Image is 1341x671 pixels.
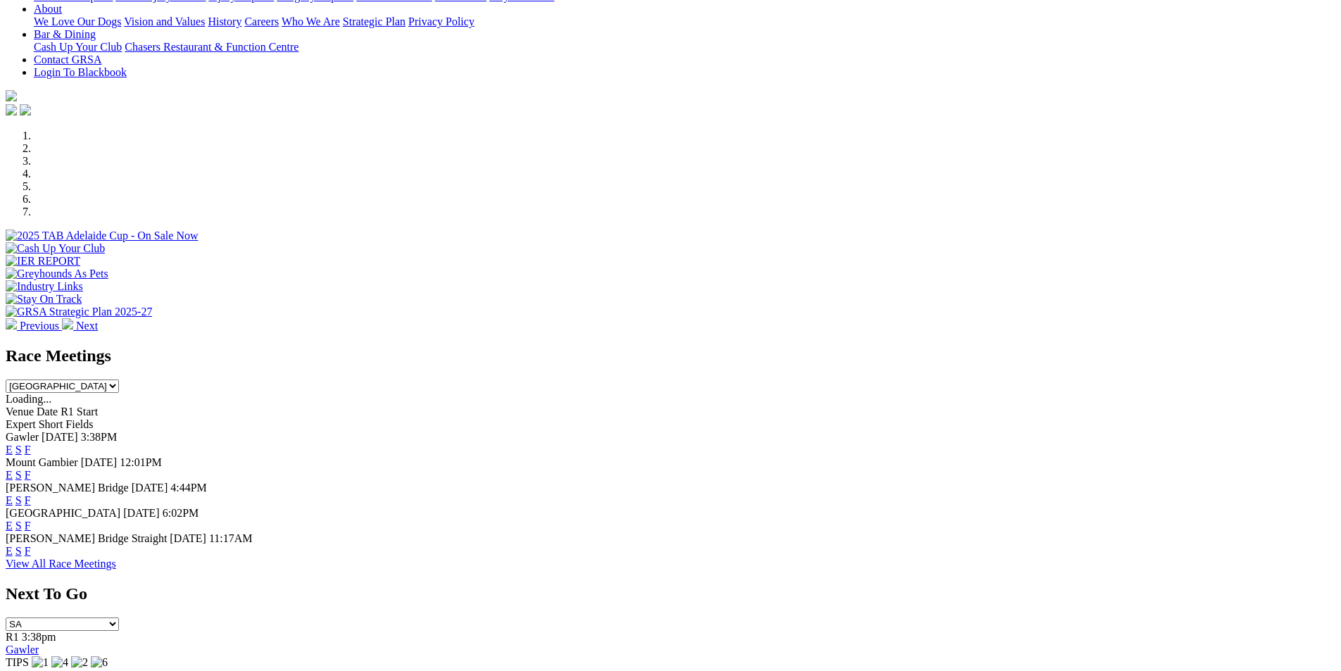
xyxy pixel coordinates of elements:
[208,15,241,27] a: History
[6,631,19,643] span: R1
[20,320,59,332] span: Previous
[6,545,13,557] a: E
[34,3,62,15] a: About
[15,520,22,532] a: S
[91,656,108,669] img: 6
[343,15,405,27] a: Strategic Plan
[34,66,127,78] a: Login To Blackbook
[282,15,340,27] a: Who We Are
[6,280,83,293] img: Industry Links
[15,444,22,456] a: S
[15,469,22,481] a: S
[6,507,120,519] span: [GEOGRAPHIC_DATA]
[25,545,31,557] a: F
[6,90,17,101] img: logo-grsa-white.png
[6,456,78,468] span: Mount Gambier
[6,469,13,481] a: E
[209,532,253,544] span: 11:17AM
[25,469,31,481] a: F
[6,320,62,332] a: Previous
[22,631,56,643] span: 3:38pm
[6,104,17,115] img: facebook.svg
[123,507,160,519] span: [DATE]
[81,431,118,443] span: 3:38PM
[81,456,118,468] span: [DATE]
[34,41,1335,54] div: Bar & Dining
[34,54,101,65] a: Contact GRSA
[6,393,51,405] span: Loading...
[6,293,82,306] img: Stay On Track
[163,507,199,519] span: 6:02PM
[71,656,88,669] img: 2
[6,520,13,532] a: E
[244,15,279,27] a: Careers
[76,320,98,332] span: Next
[51,656,68,669] img: 4
[34,28,96,40] a: Bar & Dining
[37,406,58,418] span: Date
[6,318,17,330] img: chevron-left-pager-white.svg
[125,41,298,53] a: Chasers Restaurant & Function Centre
[62,320,98,332] a: Next
[6,482,129,494] span: [PERSON_NAME] Bridge
[124,15,205,27] a: Vision and Values
[34,15,1335,28] div: About
[6,268,108,280] img: Greyhounds As Pets
[6,644,39,656] a: Gawler
[39,418,63,430] span: Short
[6,532,167,544] span: [PERSON_NAME] Bridge Straight
[6,558,116,570] a: View All Race Meetings
[34,15,121,27] a: We Love Our Dogs
[6,656,29,668] span: TIPS
[6,306,152,318] img: GRSA Strategic Plan 2025-27
[6,346,1335,365] h2: Race Meetings
[120,456,162,468] span: 12:01PM
[132,482,168,494] span: [DATE]
[6,584,1335,603] h2: Next To Go
[6,431,39,443] span: Gawler
[25,444,31,456] a: F
[62,318,73,330] img: chevron-right-pager-white.svg
[6,230,199,242] img: 2025 TAB Adelaide Cup - On Sale Now
[6,255,80,268] img: IER REPORT
[6,444,13,456] a: E
[6,494,13,506] a: E
[15,545,22,557] a: S
[6,242,105,255] img: Cash Up Your Club
[15,494,22,506] a: S
[170,482,207,494] span: 4:44PM
[6,406,34,418] span: Venue
[61,406,98,418] span: R1 Start
[20,104,31,115] img: twitter.svg
[25,520,31,532] a: F
[170,532,206,544] span: [DATE]
[42,431,78,443] span: [DATE]
[408,15,474,27] a: Privacy Policy
[65,418,93,430] span: Fields
[34,41,122,53] a: Cash Up Your Club
[6,418,36,430] span: Expert
[25,494,31,506] a: F
[32,656,49,669] img: 1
